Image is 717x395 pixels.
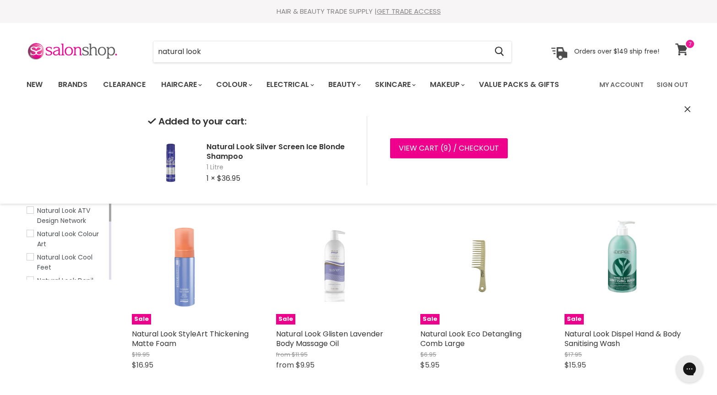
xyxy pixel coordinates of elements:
span: from [276,350,290,359]
img: Natural Look Silver Screen Ice Blonde Shampoo [148,140,194,185]
a: My Account [594,75,649,94]
span: from [276,360,294,370]
span: Natural Look ATV Design Network [37,206,90,225]
span: $17.95 [565,350,582,359]
a: Clearance [96,75,152,94]
a: Beauty [321,75,366,94]
span: $19.95 [132,350,150,359]
a: View cart (9) / Checkout [390,138,508,158]
span: 1 × [206,173,215,184]
span: $15.95 [565,360,586,370]
a: Natural Look Eco Detangling Comb LargeSale [420,208,537,325]
form: Product [153,41,512,63]
p: Orders over $149 ship free! [574,47,659,55]
a: GET TRADE ACCESS [377,6,441,16]
span: $6.95 [420,350,436,359]
a: Brands [51,75,94,94]
img: Natural Look Glisten Lavender Body Massage Oil [295,208,373,325]
a: Value Packs & Gifts [472,75,566,94]
iframe: Gorgias live chat messenger [671,352,708,386]
a: Natural Look Dispel Hand & Body Sanitising Wash [565,329,681,349]
input: Search [153,41,487,62]
button: Search [487,41,511,62]
a: Natural Look Glisten Lavender Body Massage OilSale [276,208,393,325]
span: $36.95 [217,173,240,184]
ul: Main menu [20,71,580,98]
a: New [20,75,49,94]
a: Natural Look StyleArt Thickening Matte FoamSale [132,208,249,325]
a: Natural Look StyleArt Thickening Matte Foam [132,329,249,349]
button: Close [684,105,690,114]
span: 9 [444,143,448,153]
span: $9.95 [296,360,315,370]
span: Sale [565,314,584,325]
span: 1 Litre [206,163,352,172]
span: $11.95 [292,350,308,359]
a: Natural Look Cool Feet [27,252,107,272]
a: Natural Look Colour Art [27,229,107,249]
span: Sale [420,314,440,325]
span: Sale [132,314,151,325]
span: Natural Look Depil-Hair [37,276,97,295]
img: Natural Look Eco Detangling Comb Large [440,208,517,325]
span: Sale [276,314,295,325]
img: Natural Look StyleArt Thickening Matte Foam [132,208,249,325]
a: Electrical [260,75,320,94]
span: $5.95 [420,360,440,370]
h2: Natural Look Silver Screen Ice Blonde Shampoo [206,142,352,161]
a: Natural Look Eco Detangling Comb Large [420,329,521,349]
a: Natural Look Glisten Lavender Body Massage Oil [276,329,383,349]
span: Natural Look Colour Art [37,229,99,249]
a: Natural Look Dispel Hand & Body Sanitising WashSale [565,208,681,325]
img: Natural Look Dispel Hand & Body Sanitising Wash [570,208,676,325]
a: Natural Look Depil-Hair [27,276,107,296]
a: Sign Out [651,75,694,94]
a: Haircare [154,75,207,94]
a: Makeup [423,75,470,94]
a: Colour [209,75,258,94]
a: Skincare [368,75,421,94]
h2: Added to your cart: [148,116,352,127]
nav: Main [15,71,702,98]
a: Natural Look ATV Design Network [27,206,107,226]
div: HAIR & BEAUTY TRADE SUPPLY | [15,7,702,16]
span: $16.95 [132,360,153,370]
span: Natural Look Cool Feet [37,253,92,272]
